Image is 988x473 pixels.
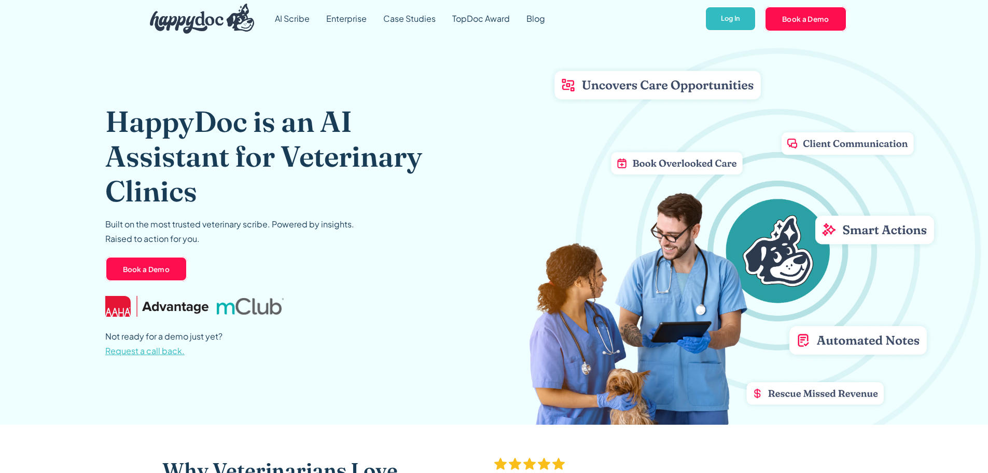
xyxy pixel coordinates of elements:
[105,217,354,246] p: Built on the most trusted veterinary scribe. Powered by insights. Raised to action for you.
[150,4,255,34] img: HappyDoc Logo: A happy dog with his ear up, listening.
[105,329,222,358] p: Not ready for a demo just yet?
[105,345,185,356] span: Request a call back.
[217,298,283,315] img: mclub logo
[105,296,209,317] img: AAHA Advantage logo
[705,6,756,32] a: Log In
[105,104,455,209] h1: HappyDoc is an AI Assistant for Veterinary Clinics
[105,256,188,281] a: Book a Demo
[142,1,255,36] a: home
[764,6,847,31] a: Book a Demo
